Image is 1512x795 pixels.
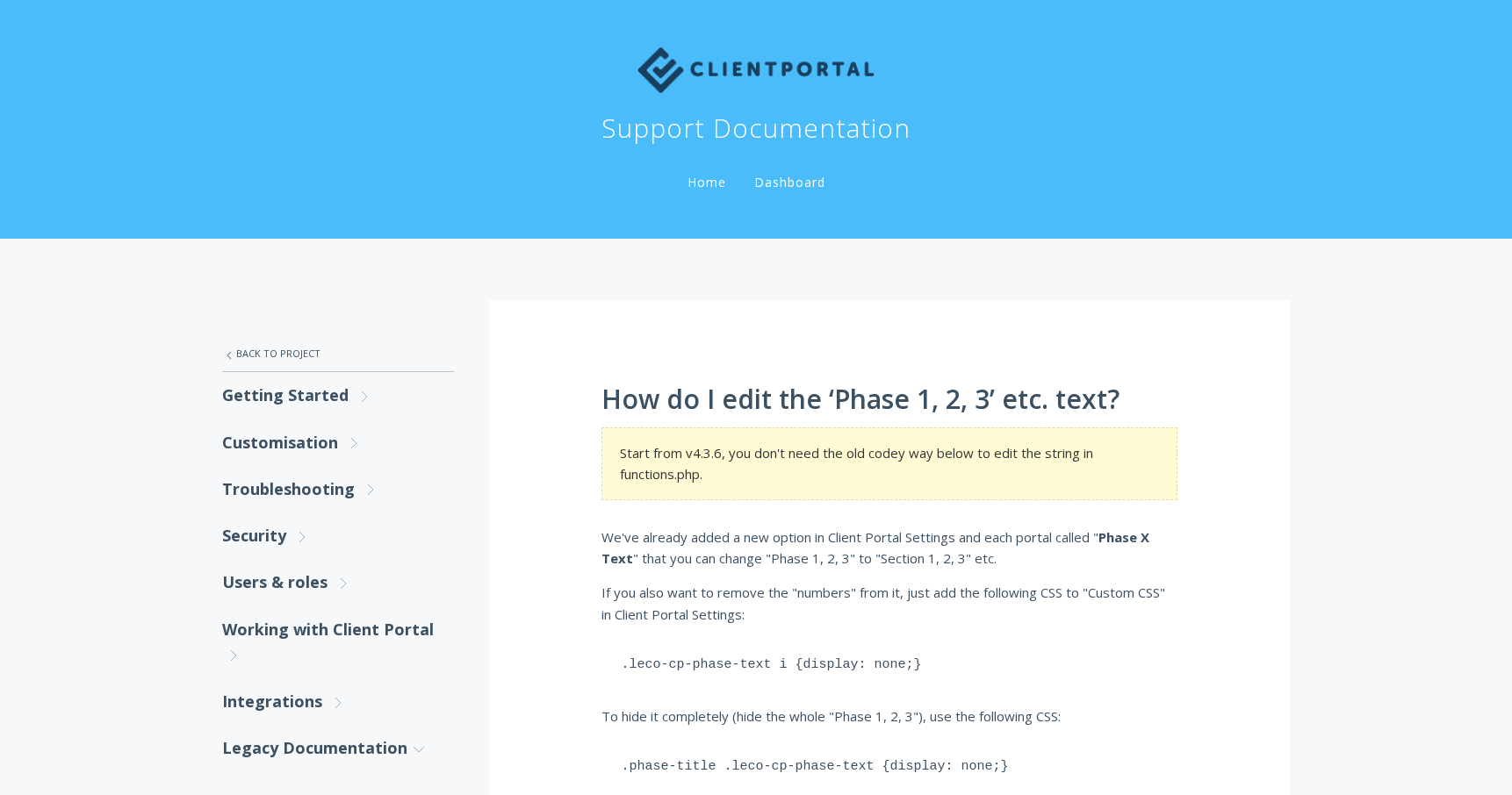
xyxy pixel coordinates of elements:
[601,384,1177,414] h1: How do I edit the ‘Phase 1, 2, 3’ etc. text?
[222,419,454,466] a: Customisation
[222,606,454,679] a: Working with Client Portal
[601,638,1177,692] pre: .leco-cp-phase-text i {display: none;}
[684,174,730,190] a: Home
[751,174,829,190] a: Dashboard
[222,335,454,372] a: Back to Project
[601,526,1177,569] p: We've already added a new option in Client Portal Settings and each portal called " " that you ca...
[222,512,454,559] a: Security
[601,705,1177,727] p: To hide it completely (hide the whole "Phase 1, 2, 3"), use the following CSS:
[222,466,454,512] a: Troubleshooting
[601,528,1149,567] strong: Phase X Text
[222,372,454,419] a: Getting Started
[222,678,454,725] a: Integrations
[601,111,911,146] h1: Support Documentation
[601,427,1177,500] section: Start from v4.3.6, you don't need the old codey way below to edit the string in functions.php.
[601,740,1177,794] pre: .phase-title .leco-cp-phase-text {display: none;}
[222,725,454,771] a: Legacy Documentation
[222,559,454,605] a: Users & roles
[601,582,1177,625] p: If you also want to remove the "numbers" from it, just add the following CSS to "Custom CSS" in C...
